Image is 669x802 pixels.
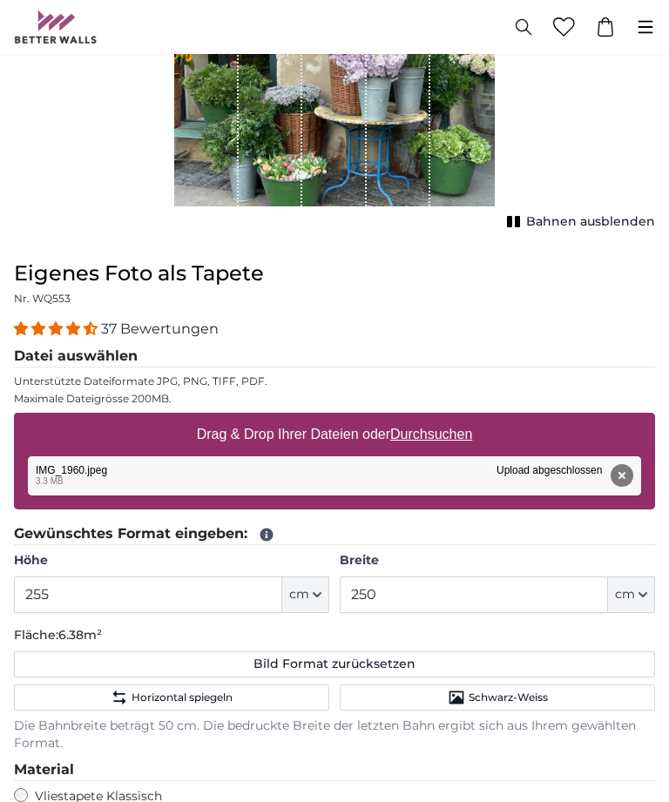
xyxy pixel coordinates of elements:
p: Die Bahnbreite beträgt 50 cm. Die bedruckte Breite der letzten Bahn ergibt sich aus Ihrem gewählt... [14,718,655,752]
span: Schwarz-Weiss [469,691,548,704]
span: cm [289,586,309,603]
button: Horizontal spiegeln [14,684,329,711]
button: Schwarz-Weiss [340,684,655,711]
label: Höhe [14,552,329,569]
p: Unterstützte Dateiformate JPG, PNG, TIFF, PDF. [14,374,655,388]
h1: Eigenes Foto als Tapete [14,259,655,287]
button: cm [282,576,329,613]
legend: Datei auswählen [14,346,655,367]
span: Nr. WQ553 [14,292,71,305]
button: cm [608,576,655,613]
span: 4.32 stars [14,320,101,337]
span: 37 Bewertungen [101,320,219,337]
label: Drag & Drop Ihrer Dateien oder [190,417,480,452]
p: Fläche: [14,627,655,644]
u: Durchsuchen [390,427,472,441]
span: cm [615,586,635,603]
span: Bahnen ausblenden [526,213,655,231]
img: Betterwalls [14,10,98,44]
span: 6.38m² [58,627,102,643]
legend: Gewünschtes Format eingeben: [14,523,655,545]
p: Maximale Dateigrösse 200MB. [14,392,655,406]
span: Horizontal spiegeln [132,691,233,704]
button: Bahnen ausblenden [502,210,655,234]
label: Breite [340,552,655,569]
button: Bild Format zurücksetzen [14,651,655,677]
legend: Material [14,759,655,781]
